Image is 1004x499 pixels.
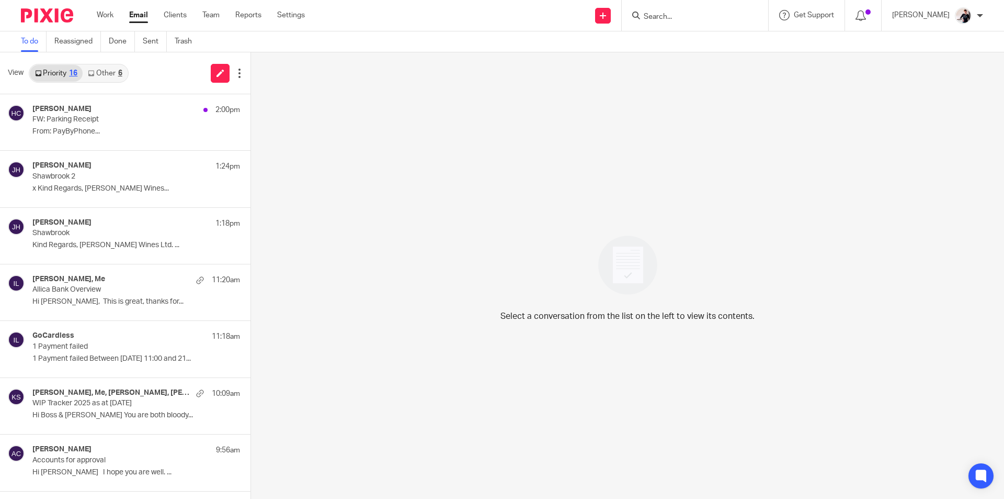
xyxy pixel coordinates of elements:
[32,115,199,124] p: FW: Parking Receipt
[30,65,83,82] a: Priority16
[892,10,950,20] p: [PERSON_NAME]
[8,331,25,348] img: svg%3E
[21,8,73,23] img: Pixie
[32,229,199,238] p: Shawbrook
[212,275,240,285] p: 11:20am
[69,70,77,77] div: 16
[97,10,113,20] a: Work
[32,184,240,193] p: x Kind Regards, [PERSON_NAME] Wines...
[215,105,240,115] p: 2:00pm
[202,10,220,20] a: Team
[8,105,25,121] img: svg%3E
[955,7,972,24] img: AV307615.jpg
[175,31,200,52] a: Trash
[215,218,240,229] p: 1:18pm
[8,275,25,292] img: svg%3E
[32,275,105,284] h4: [PERSON_NAME], Me
[8,218,25,235] img: svg%3E
[235,10,261,20] a: Reports
[32,105,92,114] h4: [PERSON_NAME]
[129,10,148,20] a: Email
[164,10,187,20] a: Clients
[32,331,74,340] h4: GoCardless
[32,389,191,397] h4: [PERSON_NAME], Me, [PERSON_NAME], [PERSON_NAME] (via Google Sheets)
[215,161,240,172] p: 1:24pm
[32,411,240,420] p: Hi Boss & [PERSON_NAME] You are both bloody...
[8,68,24,79] span: View
[591,229,664,302] img: image
[32,342,199,351] p: 1 Payment failed
[143,31,167,52] a: Sent
[32,161,92,170] h4: [PERSON_NAME]
[32,172,199,181] p: Shawbrook 2
[118,70,122,77] div: 6
[643,13,737,22] input: Search
[32,285,199,294] p: Allica Bank Overview
[212,389,240,399] p: 10:09am
[794,12,834,19] span: Get Support
[500,310,755,323] p: Select a conversation from the list on the left to view its contents.
[32,218,92,227] h4: [PERSON_NAME]
[8,389,25,405] img: svg%3E
[277,10,305,20] a: Settings
[32,241,240,250] p: Kind Regards, [PERSON_NAME] Wines Ltd. ...
[32,354,240,363] p: 1 Payment failed Between [DATE] 11:00 and 21...
[21,31,47,52] a: To do
[8,445,25,462] img: svg%3E
[32,127,240,136] p: From: PayByPhone...
[32,445,92,454] h4: [PERSON_NAME]
[212,331,240,342] p: 11:18am
[32,399,199,408] p: WIP Tracker 2025 as at [DATE]
[32,468,240,477] p: Hi [PERSON_NAME] I hope you are well. ...
[83,65,127,82] a: Other6
[32,456,199,465] p: Accounts for approval
[109,31,135,52] a: Done
[32,297,240,306] p: Hi [PERSON_NAME], This is great, thanks for...
[8,161,25,178] img: svg%3E
[54,31,101,52] a: Reassigned
[216,445,240,456] p: 9:56am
